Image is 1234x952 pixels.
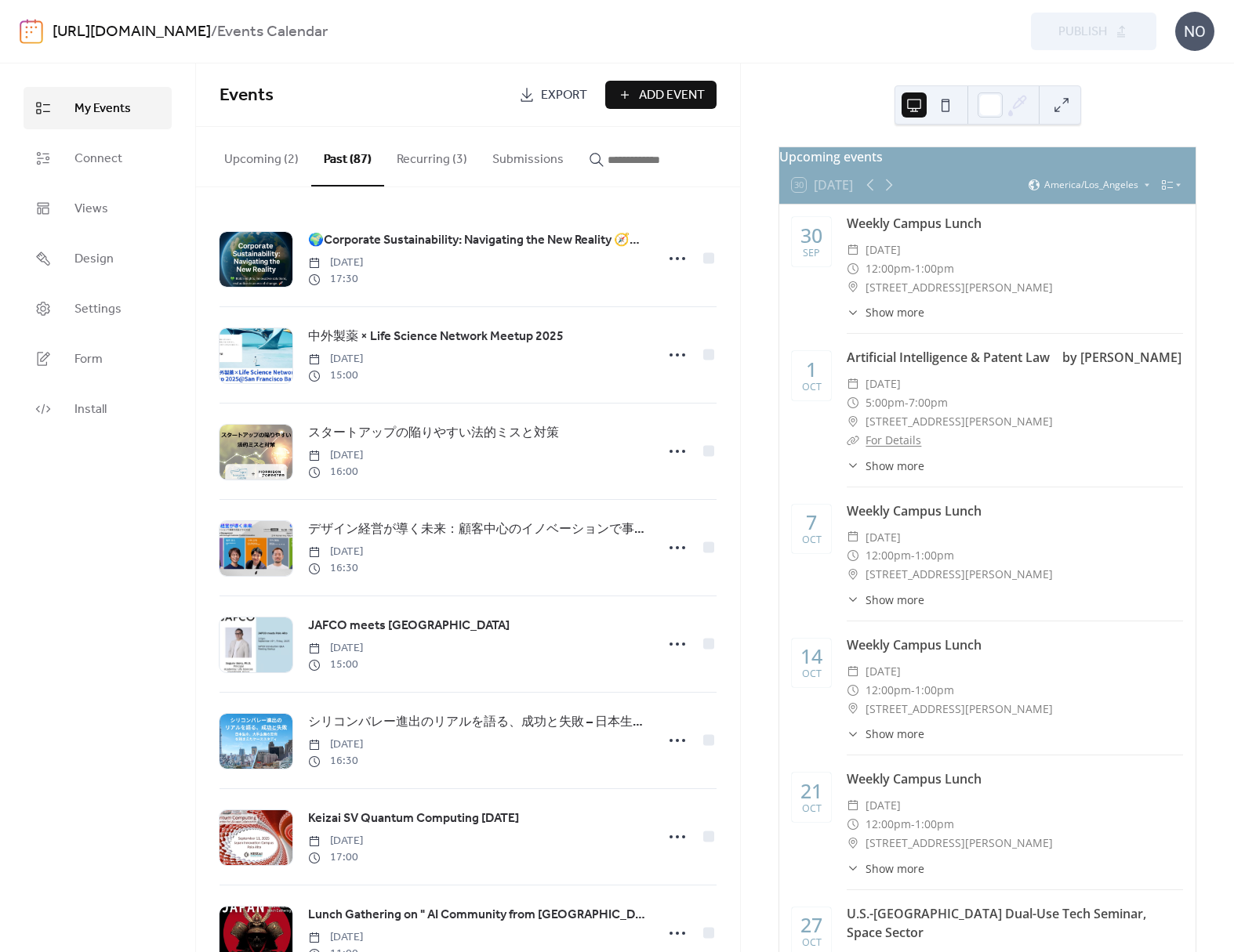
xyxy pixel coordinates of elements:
button: ​Show more [847,458,924,474]
span: [STREET_ADDRESS][PERSON_NAME] [866,700,1053,719]
span: 7:00pm [909,393,948,412]
a: For Details [866,433,921,447]
span: Events [220,78,274,113]
span: Settings [74,300,122,319]
button: Submissions [480,127,576,185]
a: My Events [24,87,172,129]
span: 17:30 [308,271,363,288]
div: ​ [847,565,859,584]
span: [DATE] [866,375,901,393]
div: 7 [806,512,817,532]
div: Oct [802,669,822,679]
span: [STREET_ADDRESS][PERSON_NAME] [866,834,1053,852]
span: - [911,681,915,700]
span: [STREET_ADDRESS][PERSON_NAME] [866,565,1053,584]
div: ​ [847,681,859,700]
b: Events Calendar [217,17,328,47]
span: 15:00 [308,657,363,673]
a: Views [24,187,172,230]
span: - [905,393,909,412]
span: Form [74,350,103,369]
div: 30 [800,226,822,245]
div: ​ [847,458,859,474]
a: Design [24,237,172,280]
div: Oct [802,938,822,948]
span: 1:00pm [915,546,954,565]
span: [DATE] [866,528,901,547]
span: Show more [866,726,924,742]
span: Show more [866,304,924,320]
a: 🌍Corporate Sustainability: Navigating the New Reality 🧭💚Bold insights, innovative solutions, real... [308,230,646,251]
div: ​ [847,431,859,450]
span: 12:00pm [866,546,911,565]
span: Show more [866,592,924,608]
div: 27 [800,915,822,935]
a: Lunch Gathering on " AI Community from [GEOGRAPHIC_DATA] [308,905,646,925]
span: 16:30 [308,560,363,577]
span: 17:00 [308,849,363,866]
span: [DATE] [308,351,363,367]
button: Add Event [605,81,717,109]
div: ​ [847,528,859,547]
span: 12:00pm [866,815,911,834]
span: 中外製薬 × Life Science Network Meetup 2025 [308,328,564,346]
span: My Events [74,100,131,118]
span: 16:00 [308,464,363,480]
button: ​Show more [847,860,924,877]
div: ​ [847,375,859,393]
button: ​Show more [847,304,924,320]
span: 15:00 [308,367,363,384]
div: ​ [847,393,859,412]
a: デザイン経営が導く未来：顧客中心のイノベーションで事業を成長させる方法 [308,519,646,540]
button: ​Show more [847,726,924,742]
button: Past (87) [311,127,384,186]
div: Weekly Campus Lunch [847,635,1183,654]
span: [DATE] [308,833,363,849]
span: [DATE] [308,544,363,560]
span: America/Los_Angeles [1044,180,1138,190]
span: [DATE] [308,737,363,753]
div: 1 [806,360,817,379]
div: Weekly Campus Lunch [847,501,1183,520]
span: [STREET_ADDRESS][PERSON_NAME] [866,412,1053,431]
a: Keizai SV Quantum Computing [DATE] [308,809,519,829]
span: スタートアップの陥りやすい法的ミスと対策 [308,424,559,443]
div: ​ [847,592,859,608]
span: Keizai SV Quantum Computing [DATE] [308,809,519,828]
div: Weekly Campus Lunch [847,214,1183,233]
a: 中外製薬 × Life Science Network Meetup 2025 [308,327,564,347]
span: [DATE] [308,255,363,271]
a: Form [24,338,172,380]
div: Oct [802,535,822,545]
span: 12:00pm [866,681,911,700]
a: Connect [24,137,172,179]
span: [DATE] [866,241,901,259]
span: [STREET_ADDRESS][PERSON_NAME] [866,278,1053,297]
span: Install [74,400,107,419]
div: 21 [800,781,822,801]
img: logo [20,19,43,44]
b: / [211,17,217,47]
div: NO [1175,12,1214,51]
div: ​ [847,259,859,278]
a: U.S.-[GEOGRAPHIC_DATA] Dual-Use Tech Seminar, Space Sector [847,905,1146,941]
div: Weekly Campus Lunch [847,769,1183,788]
span: 1:00pm [915,681,954,700]
span: 1:00pm [915,815,954,834]
div: ​ [847,304,859,320]
span: 16:30 [308,753,363,769]
a: スタートアップの陥りやすい法的ミスと対策 [308,423,559,443]
span: 5:00pm [866,393,905,412]
button: Recurring (3) [384,127,480,185]
div: ​ [847,278,859,297]
div: ​ [847,834,859,852]
span: - [911,259,915,278]
span: 12:00pm [866,259,911,278]
span: Export [541,86,587,105]
div: ​ [847,815,859,834]
a: シリコンバレー進出のリアルを語る、成功と失敗 – 日本生命、大手企業の実例を踏まえたケーススタディ [308,712,646,733]
span: [DATE] [308,447,363,464]
span: 1:00pm [915,259,954,278]
div: ​ [847,860,859,877]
